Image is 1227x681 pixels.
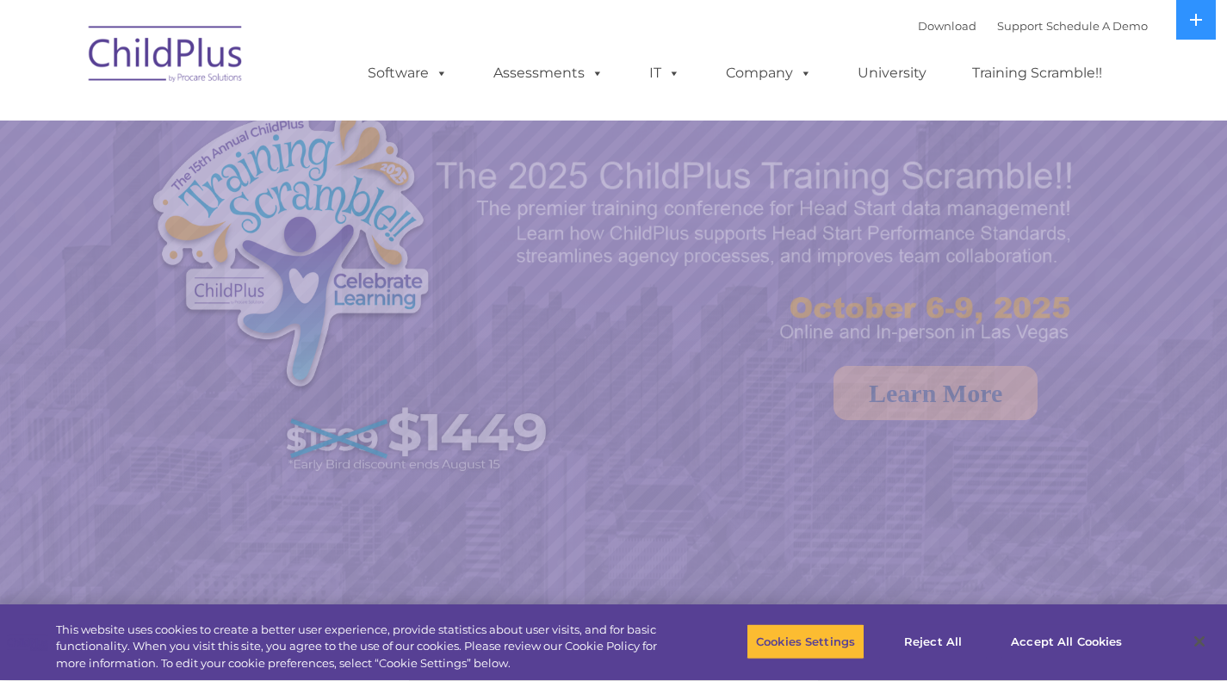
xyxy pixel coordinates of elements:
a: IT [632,56,697,90]
button: Accept All Cookies [1001,623,1131,659]
a: Support [997,19,1043,33]
div: This website uses cookies to create a better user experience, provide statistics about user visit... [56,622,675,672]
a: Download [918,19,976,33]
font: | [918,19,1148,33]
a: Schedule A Demo [1046,19,1148,33]
button: Cookies Settings [747,623,864,659]
a: Assessments [476,56,621,90]
button: Reject All [879,623,987,659]
a: Company [709,56,829,90]
a: University [840,56,944,90]
button: Close [1181,622,1218,660]
a: Training Scramble!! [955,56,1119,90]
img: ChildPlus by Procare Solutions [80,14,252,100]
a: Learn More [833,366,1038,420]
a: Software [350,56,465,90]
